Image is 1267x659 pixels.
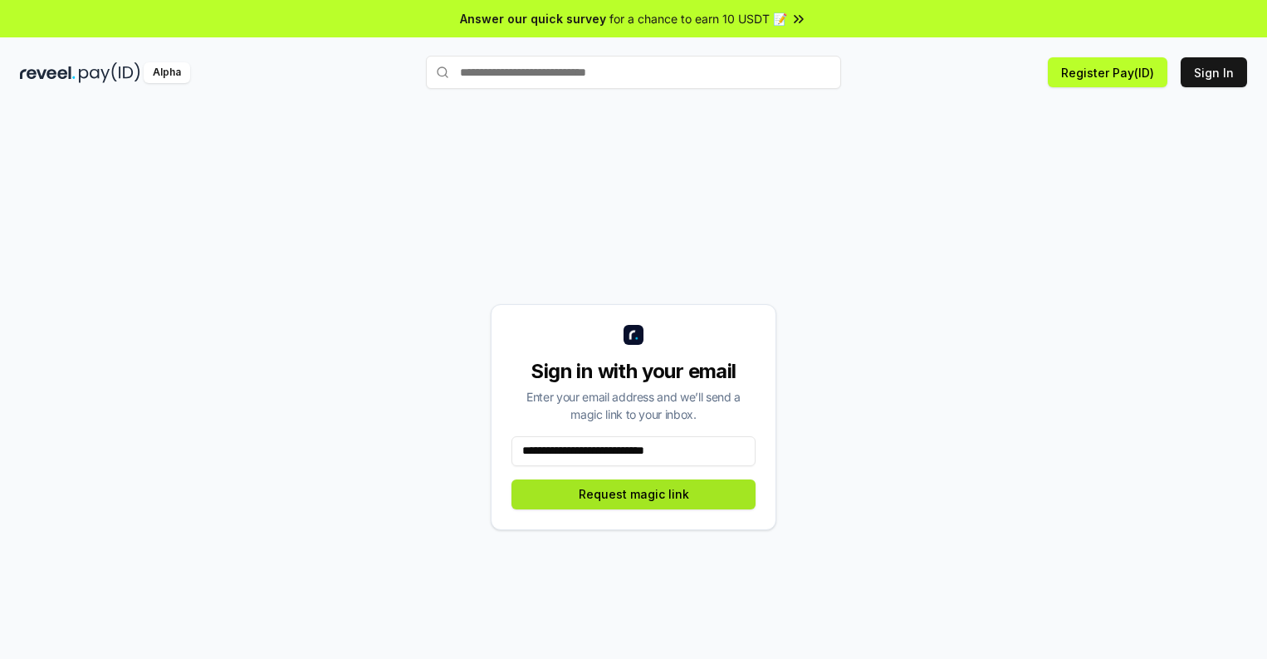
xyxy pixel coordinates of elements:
div: Alpha [144,62,190,83]
span: Answer our quick survey [460,10,606,27]
img: pay_id [79,62,140,83]
img: reveel_dark [20,62,76,83]
button: Sign In [1181,57,1247,87]
img: logo_small [624,325,643,345]
button: Request magic link [511,479,756,509]
div: Enter your email address and we’ll send a magic link to your inbox. [511,388,756,423]
button: Register Pay(ID) [1048,57,1167,87]
div: Sign in with your email [511,358,756,385]
span: for a chance to earn 10 USDT 📝 [609,10,787,27]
